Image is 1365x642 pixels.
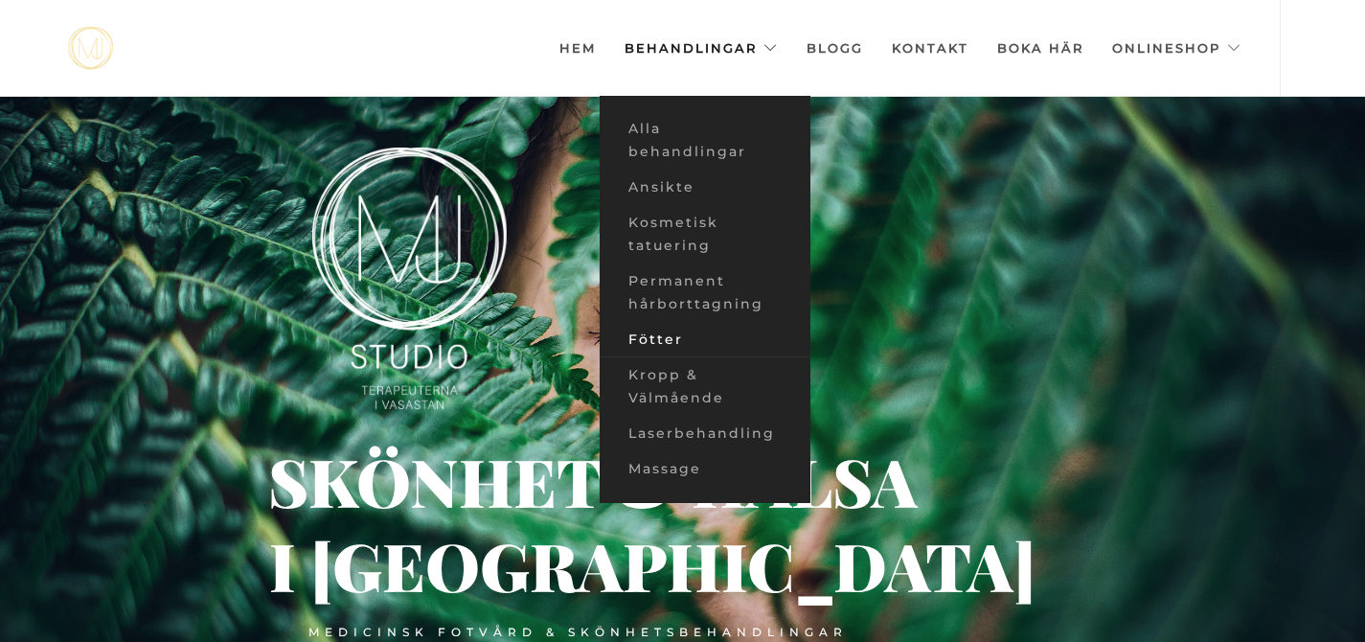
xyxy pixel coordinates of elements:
[600,264,810,322] a: Permanent hårborttagning
[600,416,810,451] a: Laserbehandling
[600,205,810,264] a: Kosmetisk tatuering
[600,170,810,205] a: Ansikte
[600,357,810,416] a: Kropp & Välmående
[268,472,797,489] div: Skönhet & hälsa
[600,111,810,170] a: Alla behandlingar
[68,27,113,70] img: mjstudio
[600,451,810,487] a: Massage
[600,322,810,357] a: Fötter
[308,624,848,640] div: Medicinsk fotvård & skönhetsbehandlingar
[269,557,513,578] div: i [GEOGRAPHIC_DATA]
[68,27,113,70] a: mjstudio mjstudio mjstudio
